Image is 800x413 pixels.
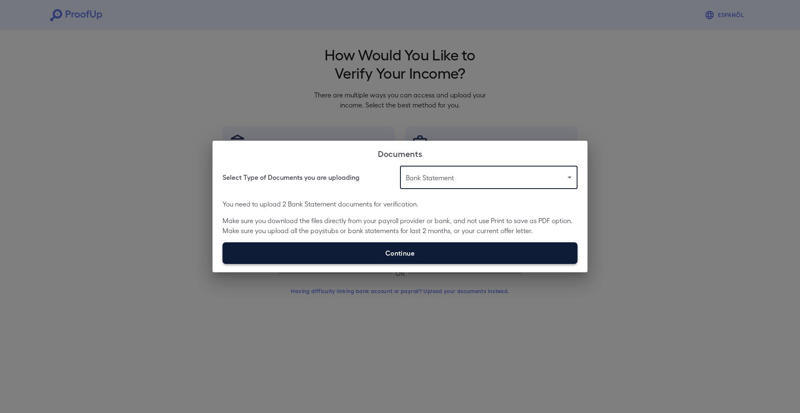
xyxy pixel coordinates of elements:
p: Make sure you download the files directly from your payroll provider or bank, and not use Print t... [222,216,577,236]
label: Continue [222,242,577,264]
p: You need to upload 2 Bank Statement documents for verification. [222,199,577,209]
h6: Select Type of Documents you are uploading [222,172,360,182]
h2: Documents [212,141,587,166]
div: Bank Statement [400,166,577,189]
